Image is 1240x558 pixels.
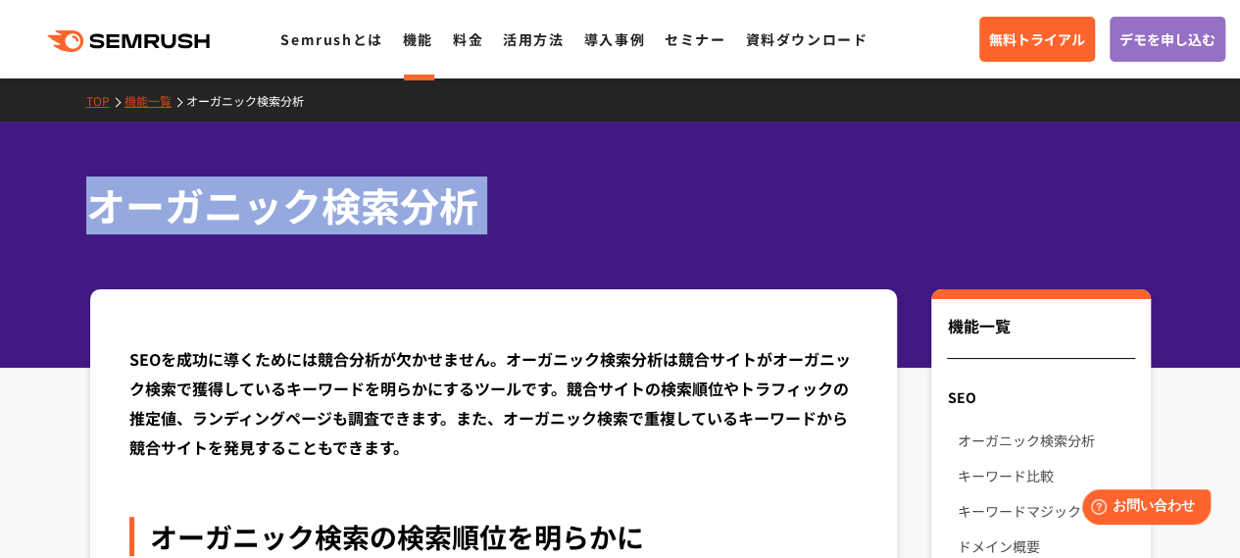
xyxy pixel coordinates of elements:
[403,29,433,49] a: 機能
[989,28,1085,50] span: 無料トライアル
[86,177,1135,234] h1: オーガニック検索分析
[665,29,725,49] a: セミナー
[957,423,1134,458] a: オーガニック検索分析
[1066,482,1218,536] iframe: Help widget launcher
[280,29,382,49] a: Semrushとは
[957,458,1134,493] a: キーワード比較
[584,29,645,49] a: 導入事例
[503,29,564,49] a: 活用方法
[129,344,859,462] div: SEOを成功に導くためには競合分析が欠かせません。オーガニック検索分析は競合サイトがオーガニック検索で獲得しているキーワードを明らかにするツールです。競合サイトの検索順位やトラフィックの推定値、...
[931,380,1150,415] div: SEO
[979,17,1095,62] a: 無料トライアル
[129,517,859,556] div: オーガニック検索の検索順位を明らかに
[124,92,186,109] a: 機能一覧
[453,29,483,49] a: 料金
[947,314,1134,359] div: 機能一覧
[86,92,124,109] a: TOP
[186,92,319,109] a: オーガニック検索分析
[745,29,868,49] a: 資料ダウンロード
[1110,17,1225,62] a: デモを申し込む
[1119,28,1215,50] span: デモを申し込む
[957,493,1134,529] a: キーワードマジックツール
